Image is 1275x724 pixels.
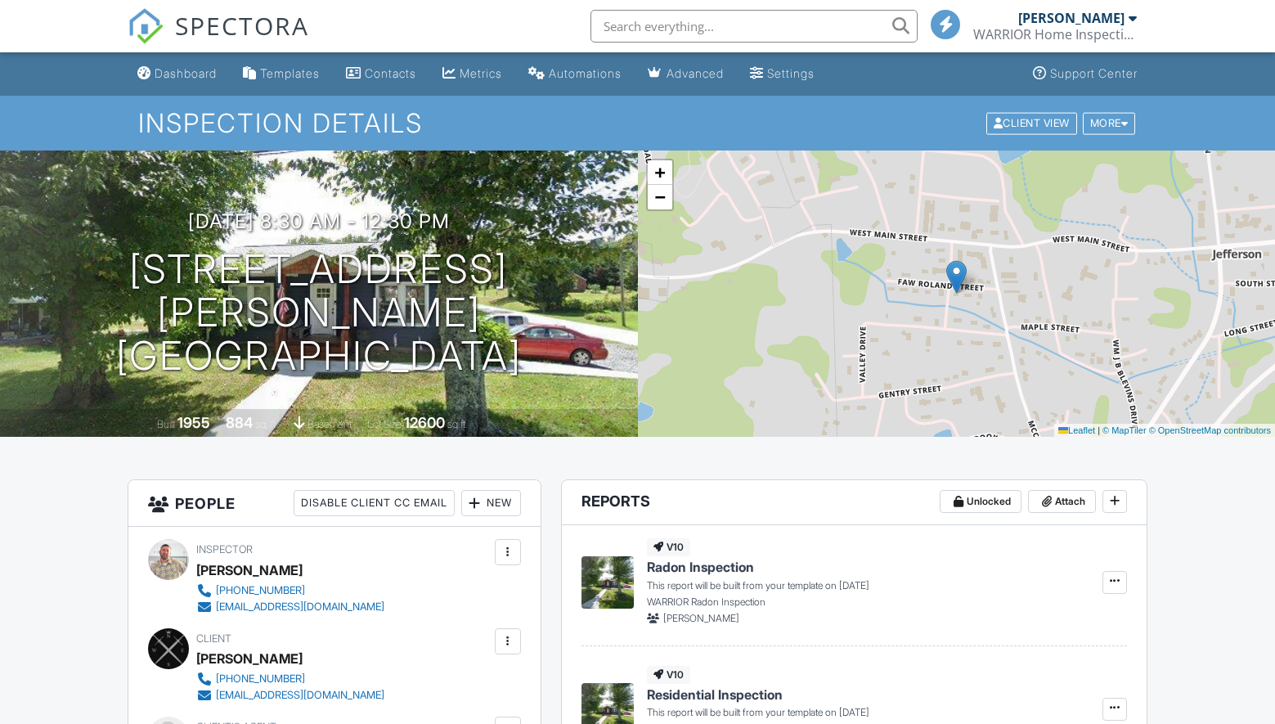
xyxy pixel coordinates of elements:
div: Disable Client CC Email [294,490,455,516]
a: Leaflet [1058,425,1095,435]
span: sq. ft. [255,418,278,430]
a: Templates [236,59,326,89]
a: [PHONE_NUMBER] [196,671,384,687]
div: [PERSON_NAME] [196,558,303,582]
a: © MapTiler [1102,425,1147,435]
div: [EMAIL_ADDRESS][DOMAIN_NAME] [216,689,384,702]
div: Metrics [460,66,502,80]
h1: [STREET_ADDRESS][PERSON_NAME] [GEOGRAPHIC_DATA] [26,248,612,377]
span: SPECTORA [175,8,309,43]
a: Automations (Basic) [522,59,628,89]
span: Client [196,632,231,645]
a: [EMAIL_ADDRESS][DOMAIN_NAME] [196,687,384,704]
div: Dashboard [155,66,217,80]
div: 884 [226,414,253,431]
a: [PHONE_NUMBER] [196,582,384,599]
a: Metrics [436,59,509,89]
span: sq.ft. [447,418,468,430]
div: Automations [549,66,622,80]
div: Contacts [365,66,416,80]
div: Support Center [1050,66,1138,80]
span: Built [157,418,175,430]
div: [PHONE_NUMBER] [216,584,305,597]
span: Lot Size [367,418,402,430]
span: basement [308,418,352,430]
span: + [654,162,665,182]
div: 1955 [177,414,210,431]
span: − [654,187,665,207]
div: New [461,490,521,516]
a: Zoom out [648,185,672,209]
h3: People [128,480,541,527]
span: | [1098,425,1100,435]
img: The Best Home Inspection Software - Spectora [128,8,164,44]
a: Support Center [1026,59,1144,89]
div: [PHONE_NUMBER] [216,672,305,686]
div: [PERSON_NAME] [1018,10,1125,26]
div: Templates [260,66,320,80]
span: Inspector [196,543,253,555]
a: [EMAIL_ADDRESS][DOMAIN_NAME] [196,599,384,615]
a: Dashboard [131,59,223,89]
div: Advanced [667,66,724,80]
a: SPECTORA [128,22,309,56]
div: WARRIOR Home Inspections, LLC [973,26,1137,43]
div: Client View [986,112,1077,134]
img: Marker [946,260,967,294]
a: © OpenStreetMap contributors [1149,425,1271,435]
a: Advanced [641,59,730,89]
a: Contacts [339,59,423,89]
div: 12600 [404,414,445,431]
a: Settings [743,59,821,89]
h3: [DATE] 8:30 am - 12:30 pm [188,210,450,232]
input: Search everything... [590,10,918,43]
div: [EMAIL_ADDRESS][DOMAIN_NAME] [216,600,384,614]
a: Zoom in [648,160,672,185]
h1: Inspection Details [138,109,1138,137]
div: [PERSON_NAME] [196,646,303,671]
div: Settings [767,66,815,80]
div: More [1083,112,1136,134]
a: Client View [985,116,1081,128]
